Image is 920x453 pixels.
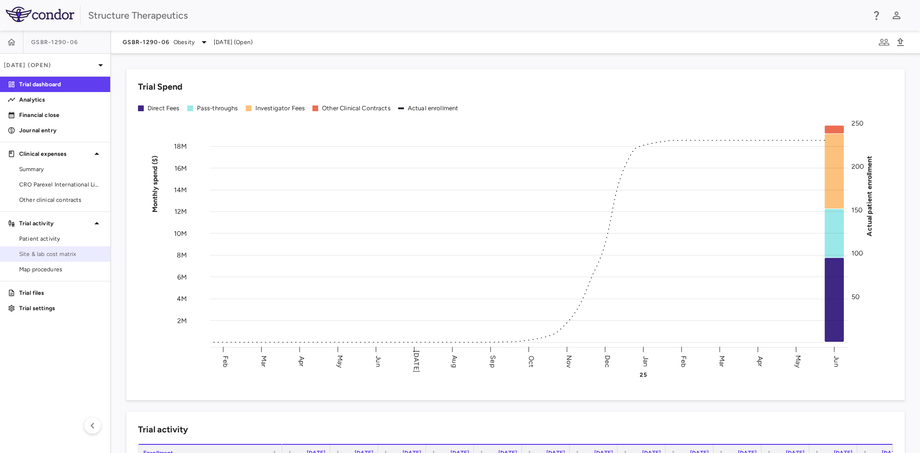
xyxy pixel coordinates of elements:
[679,355,688,367] text: Feb
[148,104,180,113] div: Direct Fees
[88,8,864,23] div: Structure Therapeutics
[450,355,459,367] text: Aug
[177,316,187,325] tspan: 2M
[214,38,253,46] span: [DATE] (Open)
[174,164,187,172] tspan: 16M
[174,186,187,194] tspan: 14M
[4,61,95,70] p: [DATE] (Open)
[19,250,103,258] span: Site & lab cost matrix
[865,155,874,236] tspan: Actual patient enrollment
[260,355,268,367] text: Mar
[174,142,187,151] tspan: 18M
[138,81,183,93] h6: Trial Spend
[756,356,764,366] text: Apr
[255,104,305,113] div: Investigator Fees
[19,196,103,204] span: Other clinical contracts
[174,229,187,237] tspan: 10M
[851,119,863,128] tspan: 250
[565,355,573,368] text: Nov
[19,111,103,119] p: Financial close
[19,265,103,274] span: Map procedures
[19,180,103,189] span: CRO Parexel International Limited
[174,208,187,216] tspan: 12M
[221,355,230,367] text: Feb
[851,206,862,214] tspan: 150
[718,355,726,367] text: Mar
[6,7,74,22] img: logo-full-SnFGN8VE.png
[177,273,187,281] tspan: 6M
[19,234,103,243] span: Patient activity
[832,356,840,367] text: Jun
[322,104,391,113] div: Other Clinical Contracts
[336,355,344,368] text: May
[851,292,860,301] tspan: 50
[19,219,91,228] p: Trial activity
[151,155,159,212] tspan: Monthly spend ($)
[31,38,78,46] span: GSBR-1290-06
[412,350,420,372] text: [DATE]
[489,355,497,367] text: Sep
[123,38,170,46] span: GSBR-1290-06
[374,356,382,367] text: Jun
[642,356,650,366] text: Jan
[794,355,802,368] text: May
[298,356,306,366] text: Apr
[851,163,864,171] tspan: 200
[640,372,646,378] text: 25
[19,95,103,104] p: Analytics
[19,126,103,135] p: Journal entry
[177,295,187,303] tspan: 4M
[527,355,535,367] text: Oct
[19,150,91,158] p: Clinical expenses
[19,165,103,174] span: Summary
[19,80,103,89] p: Trial dashboard
[19,304,103,313] p: Trial settings
[19,289,103,297] p: Trial files
[177,251,187,259] tspan: 8M
[197,104,238,113] div: Pass-throughs
[408,104,459,113] div: Actual enrollment
[603,355,611,367] text: Dec
[851,249,863,257] tspan: 100
[173,38,195,46] span: Obesity
[138,423,188,436] h6: Trial activity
